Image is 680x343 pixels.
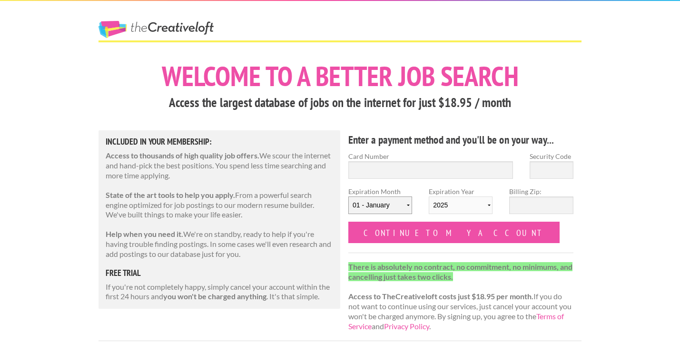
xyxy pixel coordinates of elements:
[348,262,572,281] strong: There is absolutely no contract, no commitment, no minimums, and cancelling just takes two clicks.
[348,151,513,161] label: Card Number
[348,262,573,332] p: If you do not want to continue using our services, just cancel your account you won't be charged ...
[530,151,573,161] label: Security Code
[106,151,333,180] p: We scour the internet and hand-pick the best positions. You spend less time searching and more ti...
[429,186,493,222] label: Expiration Year
[348,186,412,222] label: Expiration Month
[99,94,581,112] h3: Access the largest database of jobs on the internet for just $18.95 / month
[509,186,573,196] label: Billing Zip:
[348,292,533,301] strong: Access to TheCreativeloft costs just $18.95 per month.
[106,269,333,277] h5: free trial
[106,229,333,259] p: We're on standby, ready to help if you're having trouble finding postings. In some cases we'll ev...
[384,322,429,331] a: Privacy Policy
[99,21,214,38] a: The Creative Loft
[106,229,183,238] strong: Help when you need it.
[106,282,333,302] p: If you're not completely happy, simply cancel your account within the first 24 hours and . It's t...
[106,151,259,160] strong: Access to thousands of high quality job offers.
[348,196,412,214] select: Expiration Month
[348,222,560,243] input: Continue to my account
[106,190,235,199] strong: State of the art tools to help you apply.
[348,312,564,331] a: Terms of Service
[348,132,573,147] h4: Enter a payment method and you'll be on your way...
[106,190,333,220] p: From a powerful search engine optimized for job postings to our modern resume builder. We've buil...
[429,196,493,214] select: Expiration Year
[99,62,581,90] h1: Welcome to a better job search
[106,137,333,146] h5: Included in Your Membership:
[163,292,266,301] strong: you won't be charged anything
